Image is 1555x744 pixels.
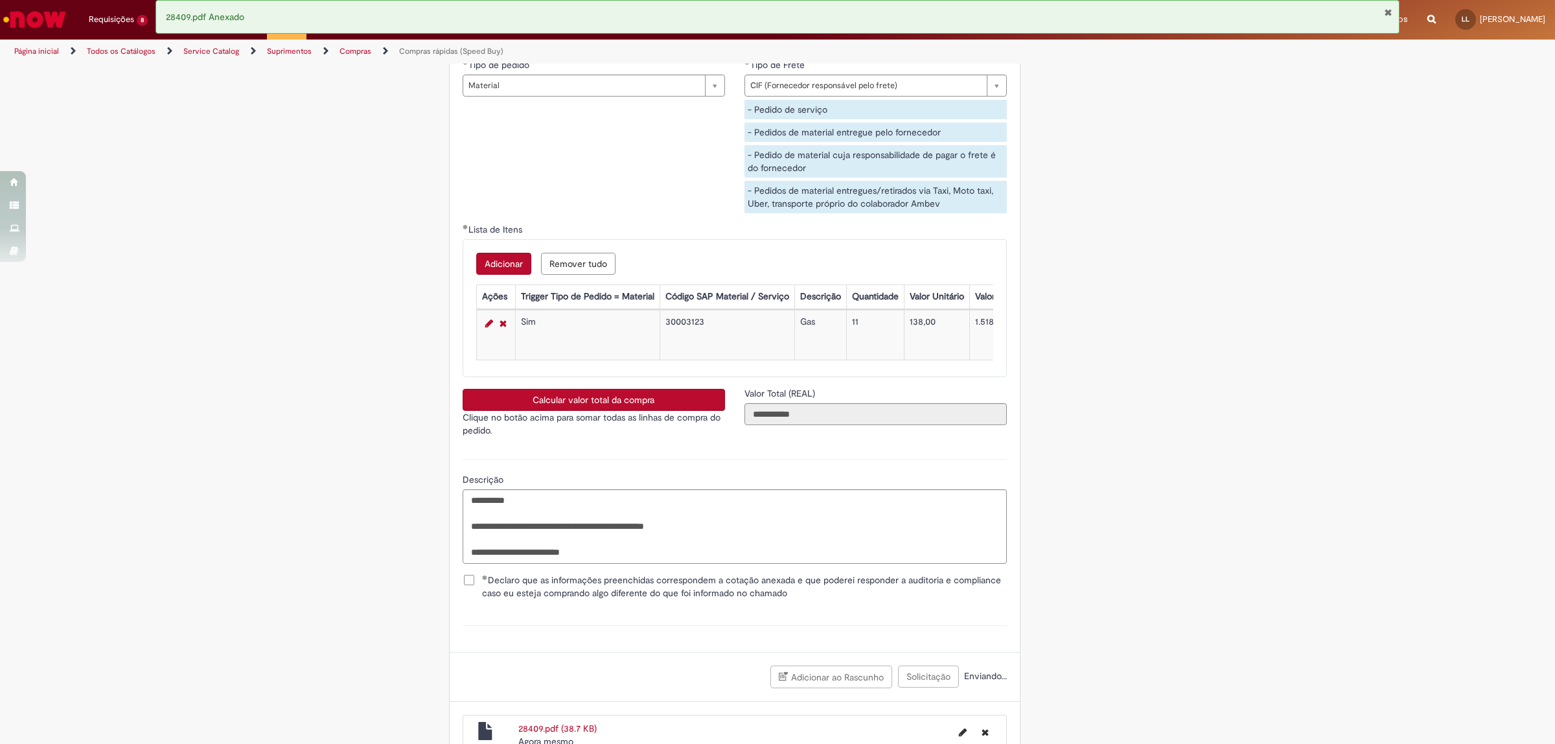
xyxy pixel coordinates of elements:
[846,285,904,309] th: Quantidade
[137,15,148,26] span: 8
[518,723,597,734] a: 28409.pdf (38.7 KB)
[482,316,496,331] a: Editar Linha 1
[969,310,1052,360] td: 1.518,00
[340,46,371,56] a: Compras
[744,403,1007,425] input: Valor Total (REAL)
[904,285,969,309] th: Valor Unitário
[951,722,974,743] button: Editar nome de arquivo 28409.pdf
[794,285,846,309] th: Descrição
[463,389,725,411] button: Calcular valor total da compra
[750,75,980,96] span: CIF (Fornecedor responsável pelo frete)
[744,145,1007,178] div: - Pedido de material cuja responsabilidade de pagar o frete é do fornecedor
[496,316,510,331] a: Remover linha 1
[744,122,1007,142] div: - Pedidos de material entregue pelo fornecedor
[476,253,531,275] button: Add a row for Lista de Itens
[969,285,1052,309] th: Valor Total Moeda
[904,310,969,360] td: 138,00
[541,253,616,275] button: Remove all rows for Lista de Itens
[1384,7,1392,17] button: Fechar Notificação
[846,310,904,360] td: 11
[183,46,239,56] a: Service Catalog
[267,46,312,56] a: Suprimentos
[794,310,846,360] td: Gas
[476,285,515,309] th: Ações
[482,574,1007,599] span: Declaro que as informações preenchidas correspondem a cotação anexada e que poderei responder a a...
[744,387,818,400] label: Somente leitura - Valor Total (REAL)
[974,722,996,743] button: Excluir 28409.pdf
[515,285,660,309] th: Trigger Tipo de Pedido = Material
[468,75,698,96] span: Material
[468,224,525,235] span: Lista de Itens
[166,11,244,23] span: 28409.pdf Anexado
[744,181,1007,213] div: - Pedidos de material entregues/retirados via Taxi, Moto taxi, Uber, transporte próprio do colabo...
[482,575,488,580] span: Obrigatório Preenchido
[89,13,134,26] span: Requisições
[660,310,794,360] td: 30003123
[962,670,1007,682] span: Enviando...
[399,46,503,56] a: Compras rápidas (Speed Buy)
[515,310,660,360] td: Sim
[463,411,725,437] p: Clique no botão acima para somar todas as linhas de compra do pedido.
[750,59,807,71] span: Tipo de Frete
[1480,14,1545,25] span: [PERSON_NAME]
[10,40,1027,64] ul: Trilhas de página
[1,6,68,32] img: ServiceNow
[463,489,1007,564] textarea: Descrição
[744,388,818,399] span: Somente leitura - Valor Total (REAL)
[463,474,506,485] span: Descrição
[463,224,468,229] span: Obrigatório Preenchido
[744,100,1007,119] div: - Pedido de serviço
[87,46,155,56] a: Todos os Catálogos
[1462,15,1469,23] span: LL
[14,46,59,56] a: Página inicial
[660,285,794,309] th: Código SAP Material / Serviço
[468,59,532,71] span: Tipo de pedido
